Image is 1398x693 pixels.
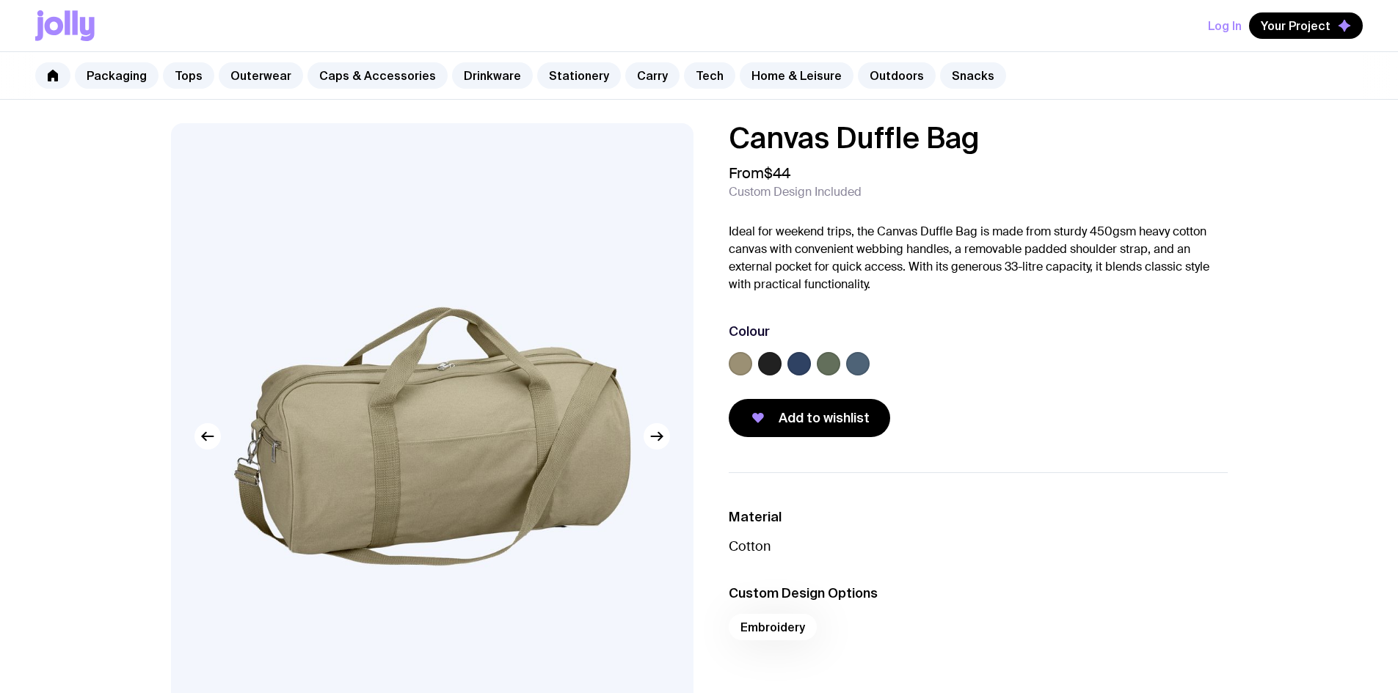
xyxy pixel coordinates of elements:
a: Tops [163,62,214,89]
button: Your Project [1249,12,1363,39]
span: Custom Design Included [729,185,862,199]
p: Ideal for weekend trips, the Canvas Duffle Bag is made from sturdy 450gsm heavy cotton canvas wit... [729,223,1228,293]
button: Log In [1208,12,1242,39]
a: Snacks [940,62,1006,89]
a: Tech [684,62,735,89]
a: Caps & Accessories [307,62,448,89]
h3: Custom Design Options [729,584,1228,602]
span: Your Project [1261,18,1330,33]
a: Stationery [537,62,621,89]
a: Home & Leisure [740,62,853,89]
span: Add to wishlist [779,409,870,427]
span: From [729,164,790,182]
a: Carry [625,62,680,89]
a: Outdoors [858,62,936,89]
a: Packaging [75,62,159,89]
h1: Canvas Duffle Bag [729,123,1228,153]
h3: Material [729,508,1228,526]
button: Add to wishlist [729,399,890,437]
span: $44 [764,164,790,183]
p: Cotton [729,538,1228,555]
h3: Colour [729,323,770,340]
a: Outerwear [219,62,303,89]
a: Drinkware [452,62,533,89]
